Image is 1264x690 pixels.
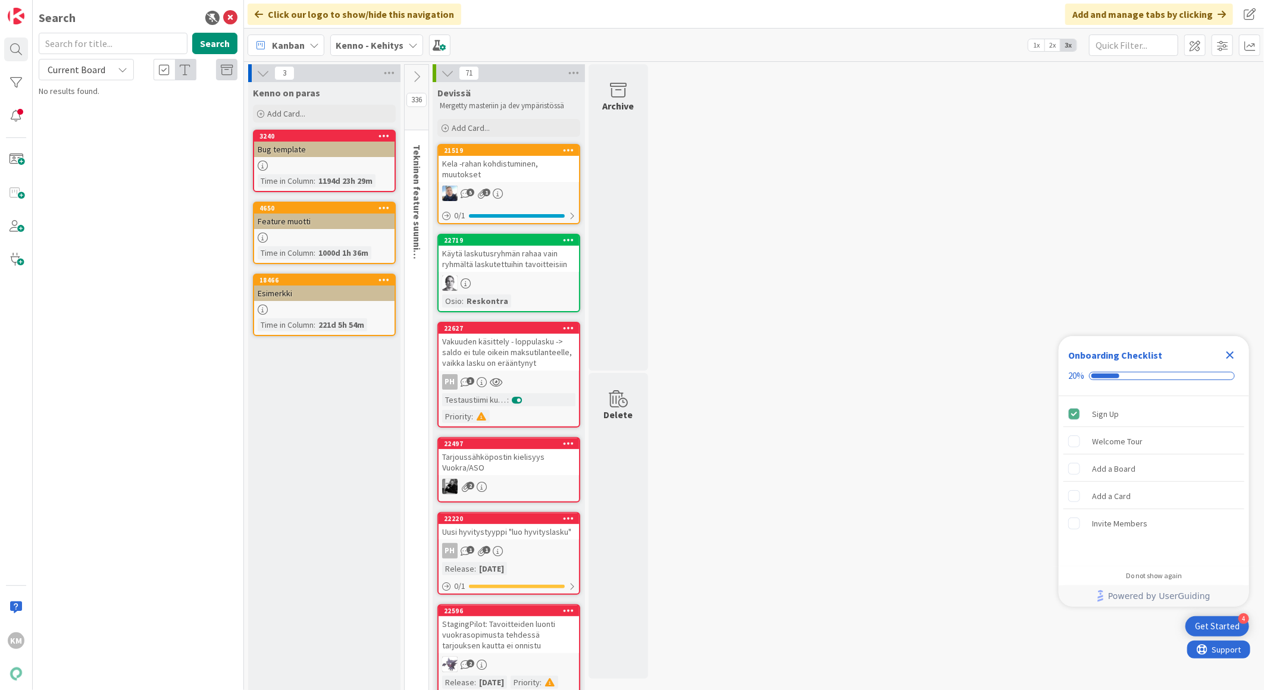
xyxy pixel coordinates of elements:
div: 4650 [259,204,395,212]
a: 21519Kela -rahan kohdistuminen, muutoksetJJ0/1 [437,144,580,224]
span: 336 [406,93,427,107]
span: 1 [483,189,490,196]
div: Testaustiimi kurkkaa [442,393,507,406]
button: Search [192,33,237,54]
b: Kenno - Kehitys [336,39,403,51]
span: Support [25,2,54,16]
div: 0/1 [439,208,579,223]
span: Kanban [272,38,305,52]
div: Sign Up is complete. [1063,401,1244,427]
div: Tarjoussähköpostin kielisyys Vuokra/ASO [439,449,579,475]
a: 18466EsimerkkiTime in Column:221d 5h 54m [253,274,396,336]
span: 1 [483,546,490,554]
span: 2 [467,660,474,667]
span: 0 / 1 [454,209,465,222]
span: Add Card... [267,108,305,119]
span: Devissä [437,87,471,99]
span: 1x [1028,39,1044,51]
div: Release [442,676,474,689]
div: No results found. [39,85,237,98]
div: Time in Column [258,174,314,187]
a: 22719Käytä laskutusryhmän rahaa vain ryhmältä laskutettuihin tavoitteisiinPHOsio:Reskontra [437,234,580,312]
img: KM [442,479,458,494]
span: : [540,676,542,689]
div: Add a Board is incomplete. [1063,456,1244,482]
span: Kenno on paras [253,87,320,99]
div: Bug template [254,142,395,157]
span: 3 [467,377,474,385]
div: Invite Members is incomplete. [1063,510,1244,537]
div: Reskontra [464,294,511,308]
div: Priority [511,676,540,689]
img: JJ [442,186,458,201]
div: PH [439,374,579,390]
div: 21519 [444,146,579,155]
span: : [462,294,464,308]
div: Search [39,9,76,27]
div: PH [439,275,579,291]
input: Search for title... [39,33,187,54]
div: JJ [439,186,579,201]
div: Release [442,562,474,575]
div: 1000d 1h 36m [315,246,371,259]
div: 1194d 23h 29m [315,174,376,187]
div: Archive [603,99,634,113]
div: 22596StagingPilot: Tavoitteiden luonti vuokrasopimusta tehdessä tarjouksen kautta ei onnistu [439,606,579,653]
span: 71 [459,66,479,80]
span: : [471,410,473,423]
div: 18466Esimerkki [254,275,395,301]
div: 22497Tarjoussähköpostin kielisyys Vuokra/ASO [439,438,579,475]
div: 4650 [254,203,395,214]
div: 3240 [259,132,395,140]
div: LM [439,657,579,672]
div: 22497 [439,438,579,449]
div: Checklist Container [1059,336,1249,607]
div: KM [8,632,24,649]
div: Add a Card [1092,489,1131,503]
div: 22627 [439,323,579,334]
p: Mergetty masteriin ja dev ympäristössä [440,101,578,111]
div: 22719Käytä laskutusryhmän rahaa vain ryhmältä laskutettuihin tavoitteisiin [439,235,579,272]
div: 3240Bug template [254,131,395,157]
div: Checklist items [1059,396,1249,563]
div: 22220 [444,515,579,523]
span: : [314,318,315,331]
img: Visit kanbanzone.com [8,8,24,24]
div: StagingPilot: Tavoitteiden luonti vuokrasopimusta tehdessä tarjouksen kautta ei onnistu [439,616,579,653]
span: Tekninen feature suunnittelu ja toteutus [411,145,423,322]
div: PH [442,543,458,559]
div: Footer [1059,585,1249,607]
div: Open Get Started checklist, remaining modules: 4 [1185,616,1249,636]
div: 22220 [439,513,579,524]
div: 22596 [439,606,579,616]
span: 2 [467,482,474,490]
div: Add a Card is incomplete. [1063,483,1244,509]
div: 221d 5h 54m [315,318,367,331]
span: : [474,562,476,575]
span: Powered by UserGuiding [1108,589,1210,603]
div: KM [439,479,579,494]
div: Vakuuden käsittely - loppulasku -> saldo ei tule oikein maksutilanteelle, vaikka lasku on erääntynyt [439,334,579,371]
div: 0/1 [439,579,579,594]
a: 3240Bug templateTime in Column:1194d 23h 29m [253,130,396,192]
div: 21519 [439,145,579,156]
div: [DATE] [476,676,507,689]
span: 5 [467,189,474,196]
div: 22497 [444,440,579,448]
div: 22719 [439,235,579,246]
div: Click our logo to show/hide this navigation [248,4,461,25]
div: 22596 [444,607,579,615]
a: 22497Tarjoussähköpostin kielisyys Vuokra/ASOKM [437,437,580,503]
div: Do not show again [1126,571,1182,581]
input: Quick Filter... [1089,34,1178,56]
div: Add and manage tabs by clicking [1065,4,1233,25]
div: PH [439,543,579,559]
span: 3 [274,66,295,80]
span: 1 [467,546,474,554]
div: Welcome Tour [1092,434,1143,448]
span: Current Board [48,64,105,76]
div: Add a Board [1092,462,1135,476]
div: Checklist progress: 20% [1068,371,1240,381]
div: Sign Up [1092,407,1119,421]
span: 2x [1044,39,1060,51]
